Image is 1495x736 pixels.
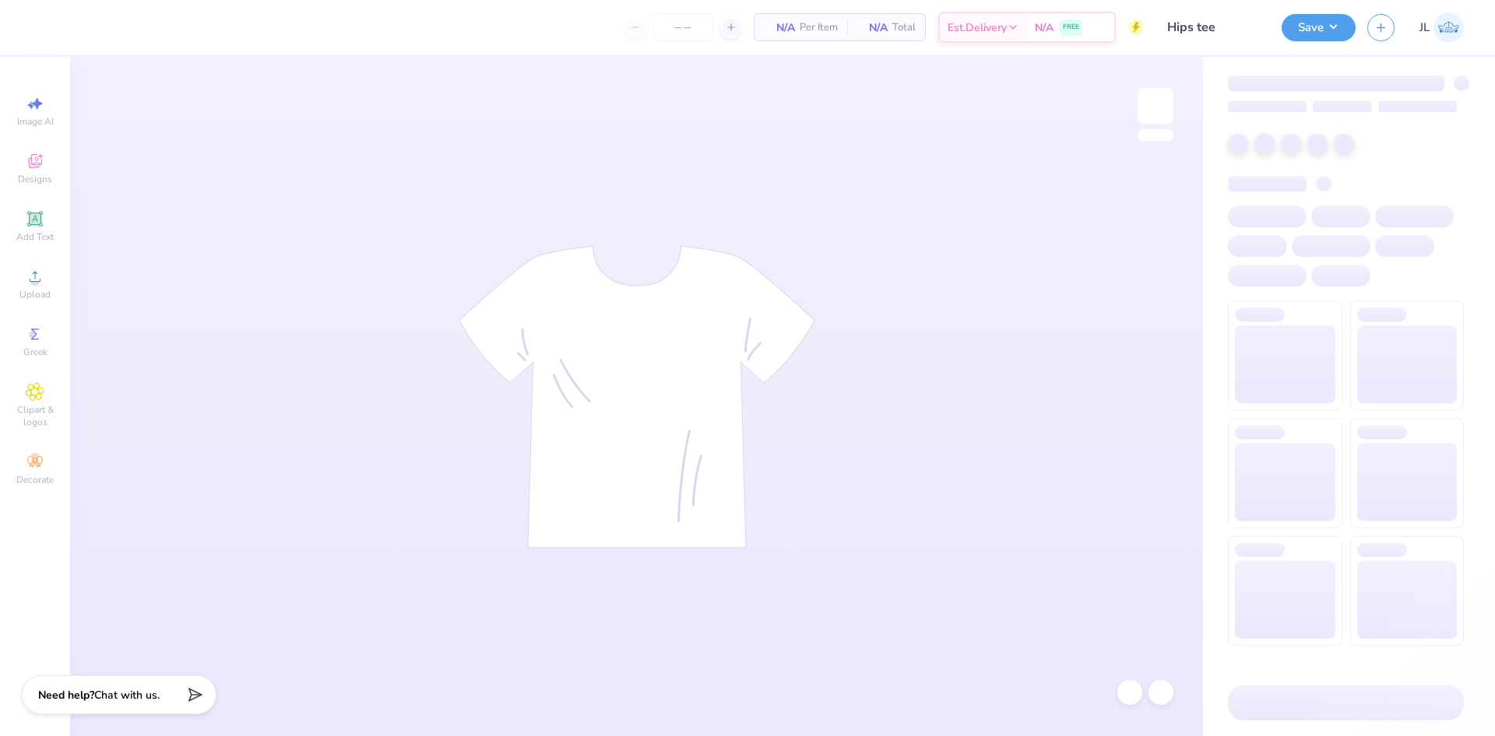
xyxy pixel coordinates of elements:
span: Chat with us. [94,688,160,703]
input: Untitled Design [1156,12,1270,43]
img: Jairo Laqui [1433,12,1464,43]
span: N/A [1035,19,1054,36]
span: FREE [1063,22,1079,33]
input: – – [653,13,713,41]
span: Clipart & logos [8,403,62,428]
span: JL [1419,19,1430,37]
span: N/A [857,19,888,36]
span: Greek [23,346,47,358]
span: Upload [19,288,51,301]
span: Per Item [800,19,838,36]
span: N/A [764,19,795,36]
span: Total [892,19,916,36]
span: Image AI [17,115,54,128]
a: JL [1419,12,1464,43]
span: Decorate [16,474,54,486]
span: Designs [18,173,52,185]
button: Save [1282,14,1356,41]
img: tee-skeleton.svg [459,245,815,548]
strong: Need help? [38,688,94,703]
span: Add Text [16,231,54,243]
span: Est. Delivery [948,19,1007,36]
